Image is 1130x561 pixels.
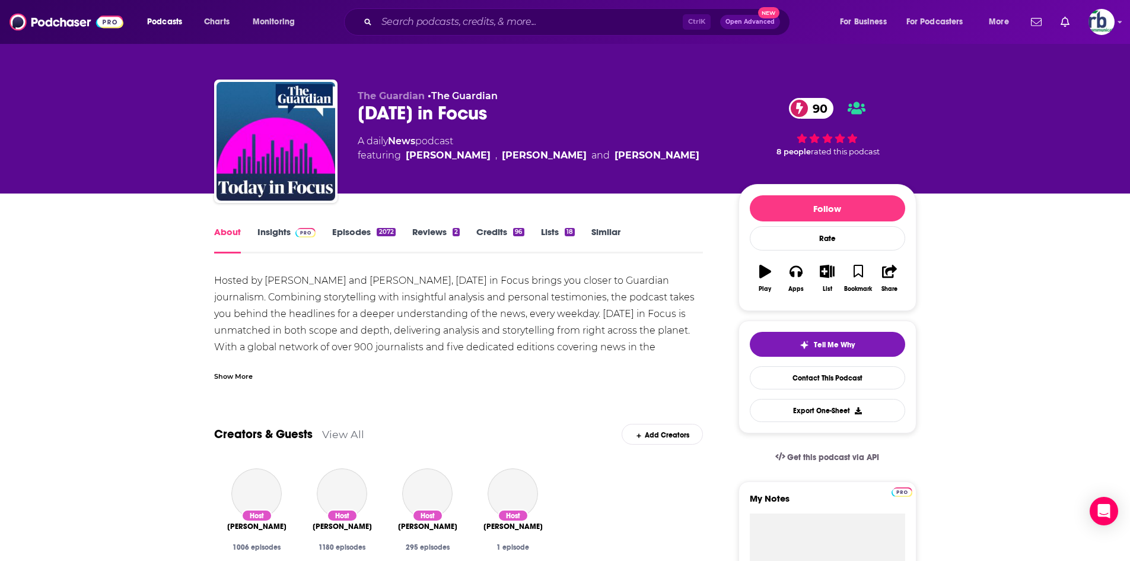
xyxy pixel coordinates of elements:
a: Contact This Podcast [750,366,905,389]
a: View All [322,428,364,440]
a: Anushka Asthana [227,522,287,531]
div: 96 [513,228,524,236]
a: Creators & Guests [214,427,313,442]
a: Today in Focus [217,82,335,201]
button: Export One-Sheet [750,399,905,422]
a: Helen Pidd [402,468,453,519]
button: Show profile menu [1088,9,1115,35]
a: Show notifications dropdown [1026,12,1046,32]
img: tell me why sparkle [800,340,809,350]
button: List [811,257,842,300]
span: Ctrl K [683,14,711,30]
div: Hosted by [PERSON_NAME] and [PERSON_NAME], [DATE] in Focus brings you closer to Guardian journali... [214,272,704,405]
span: • [428,90,498,102]
button: Play [750,257,781,300]
span: , [495,148,497,163]
input: Search podcasts, credits, & more... [377,12,683,31]
a: Patrick Wintour [488,468,538,519]
span: Monitoring [253,14,295,30]
button: Share [874,257,905,300]
a: Get this podcast via API [766,443,889,472]
img: Podchaser - Follow, Share and Rate Podcasts [9,11,123,33]
button: open menu [244,12,310,31]
a: Helen Pidd [502,148,587,163]
a: Nosheen Iqbal [313,522,372,531]
a: Charts [196,12,237,31]
span: New [758,7,779,18]
button: open menu [832,12,902,31]
span: For Business [840,14,887,30]
div: 90 8 peoplerated this podcast [739,90,916,164]
img: User Profile [1088,9,1115,35]
span: [PERSON_NAME] [483,522,543,531]
a: Credits96 [476,226,524,253]
button: Open AdvancedNew [720,15,780,29]
a: Anushka Asthana [615,148,699,163]
div: Host [498,509,529,522]
div: Open Intercom Messenger [1090,497,1118,525]
a: About [214,226,241,253]
div: Bookmark [844,286,872,293]
div: A daily podcast [358,134,699,163]
span: [PERSON_NAME] [227,522,287,531]
span: Open Advanced [725,19,775,25]
div: List [823,286,832,293]
span: Tell Me Why [814,340,855,350]
span: Podcasts [147,14,182,30]
span: Get this podcast via API [787,452,879,462]
div: 2072 [377,228,395,236]
span: Logged in as johannarb [1088,9,1115,35]
button: tell me why sparkleTell Me Why [750,332,905,357]
div: 1 episode [480,543,546,552]
button: Apps [781,257,811,300]
div: Host [327,509,358,522]
button: Follow [750,195,905,221]
span: rated this podcast [811,147,880,156]
a: Pro website [892,486,912,497]
a: Patrick Wintour [483,522,543,531]
div: 2 [453,228,460,236]
div: 1006 episodes [224,543,290,552]
button: open menu [139,12,198,31]
div: 18 [565,228,575,236]
div: Play [759,286,771,293]
span: More [989,14,1009,30]
a: Helen Pidd [398,522,457,531]
span: 90 [801,98,833,119]
div: Host [412,509,443,522]
div: Search podcasts, credits, & more... [355,8,801,36]
div: 1180 episodes [309,543,375,552]
span: featuring [358,148,699,163]
a: 90 [789,98,833,119]
a: Episodes2072 [332,226,395,253]
button: open menu [981,12,1024,31]
button: open menu [899,12,981,31]
div: Apps [788,286,804,293]
img: Podchaser Pro [295,228,316,237]
a: The Guardian [431,90,498,102]
span: Charts [204,14,230,30]
div: Host [241,509,272,522]
div: 295 episodes [394,543,461,552]
div: Add Creators [622,424,703,445]
span: For Podcasters [906,14,963,30]
a: Similar [591,226,620,253]
a: News [388,135,415,147]
a: Lists18 [541,226,575,253]
span: and [591,148,610,163]
div: Rate [750,226,905,251]
a: InsightsPodchaser Pro [257,226,316,253]
a: Show notifications dropdown [1056,12,1074,32]
img: Podchaser Pro [892,487,912,497]
span: [PERSON_NAME] [313,522,372,531]
span: The Guardian [358,90,425,102]
a: Nosheen Iqbal [317,468,367,519]
div: Share [881,286,897,293]
a: Reviews2 [412,226,460,253]
span: 8 people [776,147,811,156]
button: Bookmark [843,257,874,300]
a: Nosheen Iqbal [406,148,491,163]
label: My Notes [750,493,905,514]
a: Anushka Asthana [231,468,282,519]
